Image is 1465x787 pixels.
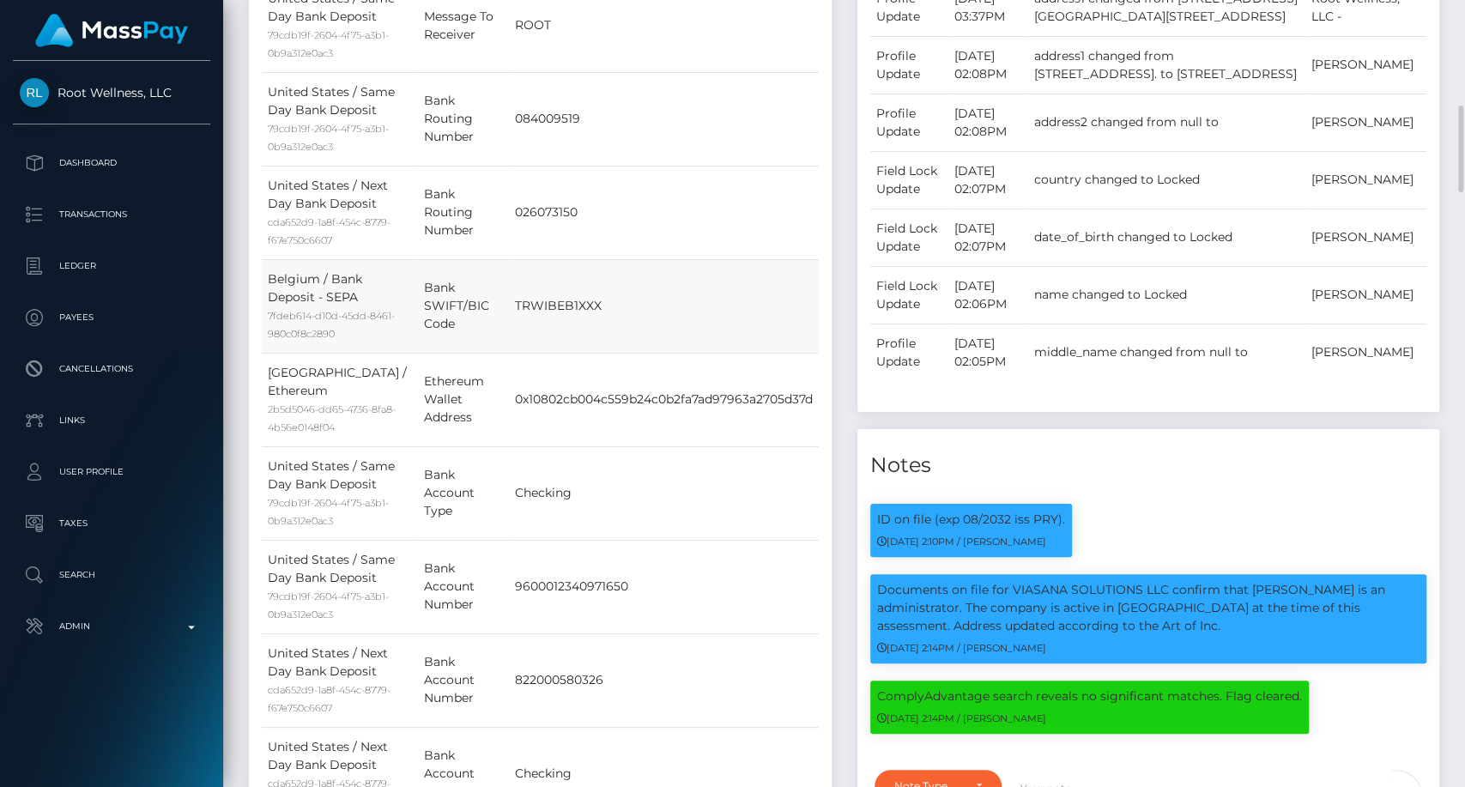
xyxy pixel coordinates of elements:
[418,540,509,633] td: Bank Account Number
[20,305,203,330] p: Payees
[418,633,509,727] td: Bank Account Number
[262,259,418,353] td: Belgium / Bank Deposit - SEPA
[418,166,509,259] td: Bank Routing Number
[13,296,210,339] a: Payees
[1028,324,1305,381] td: middle_name changed from null to
[948,36,1028,94] td: [DATE] 02:08PM
[268,216,390,246] small: cda652d9-1a8f-454c-8779-f67e750c6607
[948,151,1028,209] td: [DATE] 02:07PM
[268,684,390,714] small: cda652d9-1a8f-454c-8779-f67e750c6607
[508,72,818,166] td: 084009519
[1305,151,1426,209] td: [PERSON_NAME]
[870,451,1427,481] h4: Notes
[1305,94,1426,151] td: [PERSON_NAME]
[948,209,1028,266] td: [DATE] 02:07PM
[13,605,210,648] a: Admin
[13,193,210,236] a: Transactions
[1028,266,1305,324] td: name changed to Locked
[268,403,396,433] small: 2b5d5046-dd65-4736-8fa8-4b56e0148f04
[262,540,418,633] td: United States / Same Day Bank Deposit
[1305,209,1426,266] td: [PERSON_NAME]
[20,562,203,588] p: Search
[877,536,1046,548] small: [DATE] 2:10PM / [PERSON_NAME]
[508,259,818,353] td: TRWIBEB1XXX
[20,459,203,485] p: User Profile
[13,502,210,545] a: Taxes
[877,687,1302,705] p: ComplyAdvantage search reveals no significant matches. Flag cleared.
[262,633,418,727] td: United States / Next Day Bank Deposit
[268,497,389,527] small: 79cdb19f-2604-4f75-a3b1-0b9a312e0ac3
[418,446,509,540] td: Bank Account Type
[508,353,818,446] td: 0x10802cb004c559b24c0b2fa7ad97963a2705d37d
[877,511,1065,529] p: ID on file (exp 08/2032 iss PRY).
[13,399,210,442] a: Links
[268,590,389,621] small: 79cdb19f-2604-4f75-a3b1-0b9a312e0ac3
[1028,94,1305,151] td: address2 changed from null to
[20,78,49,107] img: Root Wellness, LLC
[35,14,188,47] img: MassPay Logo
[1305,266,1426,324] td: [PERSON_NAME]
[1028,209,1305,266] td: date_of_birth changed to Locked
[418,259,509,353] td: Bank SWIFT/BIC Code
[262,446,418,540] td: United States / Same Day Bank Deposit
[870,266,948,324] td: Field Lock Update
[20,253,203,279] p: Ledger
[20,202,203,227] p: Transactions
[13,85,210,100] span: Root Wellness, LLC
[948,94,1028,151] td: [DATE] 02:08PM
[20,356,203,382] p: Cancellations
[13,554,210,596] a: Search
[877,581,1420,635] p: Documents on file for VIASANA SOLUTIONS LLC confirm that [PERSON_NAME] is an administrator. The c...
[948,324,1028,381] td: [DATE] 02:05PM
[20,511,203,536] p: Taxes
[418,353,509,446] td: Ethereum Wallet Address
[20,150,203,176] p: Dashboard
[870,151,948,209] td: Field Lock Update
[13,245,210,288] a: Ledger
[268,29,389,59] small: 79cdb19f-2604-4f75-a3b1-0b9a312e0ac3
[1028,151,1305,209] td: country changed to Locked
[877,712,1046,724] small: [DATE] 2:14PM / [PERSON_NAME]
[508,633,818,727] td: 822000580326
[268,310,395,340] small: 7fdeb614-d10d-45dd-8461-980c0f8c2890
[13,348,210,390] a: Cancellations
[262,72,418,166] td: United States / Same Day Bank Deposit
[262,166,418,259] td: United States / Next Day Bank Deposit
[418,72,509,166] td: Bank Routing Number
[1028,36,1305,94] td: address1 changed from [STREET_ADDRESS]. to [STREET_ADDRESS]
[948,266,1028,324] td: [DATE] 02:06PM
[877,642,1046,654] small: [DATE] 2:14PM / [PERSON_NAME]
[20,408,203,433] p: Links
[268,123,389,153] small: 79cdb19f-2604-4f75-a3b1-0b9a312e0ac3
[870,324,948,381] td: Profile Update
[1305,36,1426,94] td: [PERSON_NAME]
[13,451,210,493] a: User Profile
[508,446,818,540] td: Checking
[870,94,948,151] td: Profile Update
[20,614,203,639] p: Admin
[508,540,818,633] td: 9600012340971650
[870,36,948,94] td: Profile Update
[870,209,948,266] td: Field Lock Update
[1305,324,1426,381] td: [PERSON_NAME]
[13,142,210,185] a: Dashboard
[508,166,818,259] td: 026073150
[262,353,418,446] td: [GEOGRAPHIC_DATA] / Ethereum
